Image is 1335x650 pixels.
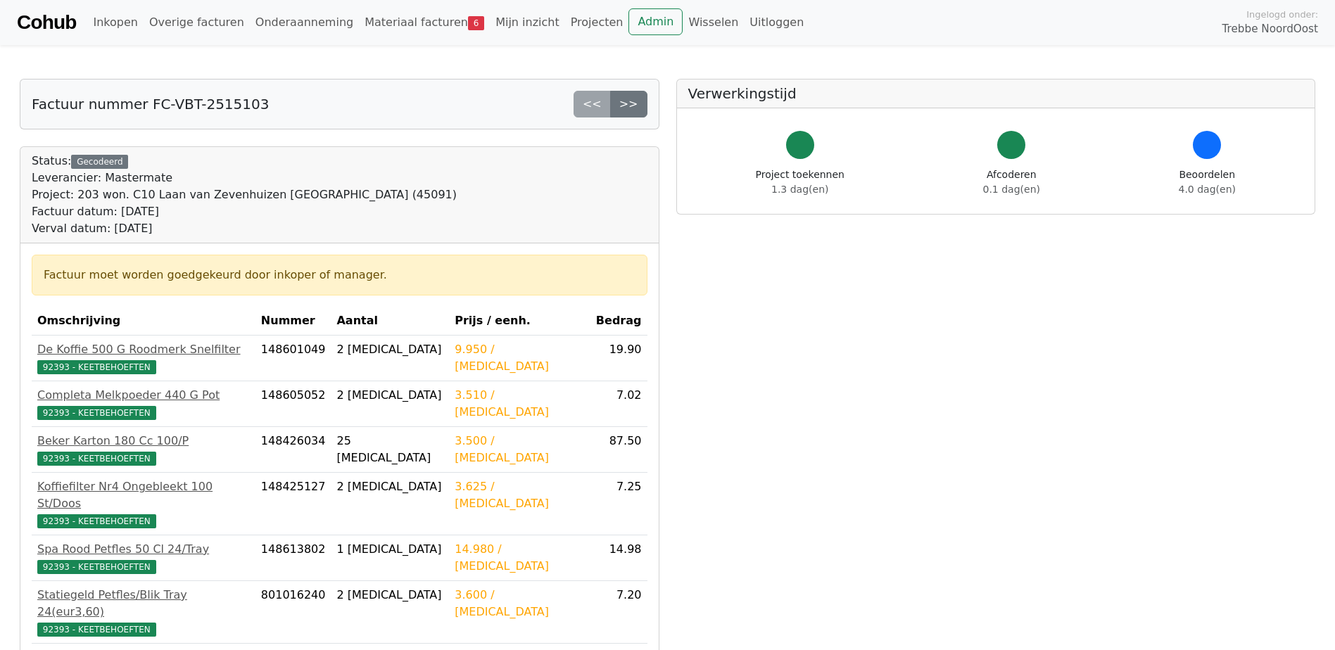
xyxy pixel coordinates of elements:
[590,336,647,381] td: 19.90
[37,587,250,620] div: Statiegeld Petfles/Blik Tray 24(eur3,60)
[37,341,250,375] a: De Koffie 500 G Roodmerk Snelfilter92393 - KEETBEHOEFTEN
[455,387,585,421] div: 3.510 / [MEDICAL_DATA]
[628,8,683,35] a: Admin
[590,427,647,473] td: 87.50
[983,167,1040,197] div: Afcoderen
[37,541,250,558] div: Spa Rood Petfles 50 Cl 24/Tray
[336,387,443,404] div: 2 [MEDICAL_DATA]
[37,360,156,374] span: 92393 - KEETBEHOEFTEN
[336,541,443,558] div: 1 [MEDICAL_DATA]
[255,381,331,427] td: 148605052
[683,8,744,37] a: Wisselen
[455,587,585,620] div: 3.600 / [MEDICAL_DATA]
[565,8,629,37] a: Projecten
[744,8,809,37] a: Uitloggen
[32,153,457,237] div: Status:
[255,307,331,336] th: Nummer
[449,307,590,336] th: Prijs / eenh.
[32,186,457,203] div: Project: 203 won. C10 Laan van Zevenhuizen [GEOGRAPHIC_DATA] (45091)
[37,541,250,575] a: Spa Rood Petfles 50 Cl 24/Tray92393 - KEETBEHOEFTEN
[71,155,128,169] div: Gecodeerd
[1179,167,1236,197] div: Beoordelen
[37,452,156,466] span: 92393 - KEETBEHOEFTEN
[37,341,250,358] div: De Koffie 500 G Roodmerk Snelfilter
[37,387,250,404] div: Completa Melkpoeder 440 G Pot
[455,478,585,512] div: 3.625 / [MEDICAL_DATA]
[32,96,269,113] h5: Factuur nummer FC-VBT-2515103
[87,8,143,37] a: Inkopen
[32,170,457,186] div: Leverancier: Mastermate
[37,387,250,421] a: Completa Melkpoeder 440 G Pot92393 - KEETBEHOEFTEN
[32,203,457,220] div: Factuur datum: [DATE]
[32,307,255,336] th: Omschrijving
[37,478,250,512] div: Koffiefilter Nr4 Ongebleekt 100 St/Doos
[336,478,443,495] div: 2 [MEDICAL_DATA]
[37,478,250,529] a: Koffiefilter Nr4 Ongebleekt 100 St/Doos92393 - KEETBEHOEFTEN
[255,473,331,535] td: 148425127
[17,6,76,39] a: Cohub
[455,433,585,466] div: 3.500 / [MEDICAL_DATA]
[37,560,156,574] span: 92393 - KEETBEHOEFTEN
[255,336,331,381] td: 148601049
[590,581,647,644] td: 7.20
[610,91,647,117] a: >>
[756,167,844,197] div: Project toekennen
[590,535,647,581] td: 14.98
[1179,184,1236,195] span: 4.0 dag(en)
[331,307,449,336] th: Aantal
[37,433,250,450] div: Beker Karton 180 Cc 100/P
[336,587,443,604] div: 2 [MEDICAL_DATA]
[37,623,156,637] span: 92393 - KEETBEHOEFTEN
[255,535,331,581] td: 148613802
[255,581,331,644] td: 801016240
[455,341,585,375] div: 9.950 / [MEDICAL_DATA]
[468,16,484,30] span: 6
[490,8,565,37] a: Mijn inzicht
[983,184,1040,195] span: 0.1 dag(en)
[44,267,635,283] div: Factuur moet worden goedgekeurd door inkoper of manager.
[590,381,647,427] td: 7.02
[255,427,331,473] td: 148426034
[455,541,585,575] div: 14.980 / [MEDICAL_DATA]
[1222,21,1318,37] span: Trebbe NoordOost
[590,473,647,535] td: 7.25
[336,341,443,358] div: 2 [MEDICAL_DATA]
[37,587,250,637] a: Statiegeld Petfles/Blik Tray 24(eur3,60)92393 - KEETBEHOEFTEN
[144,8,250,37] a: Overige facturen
[37,514,156,528] span: 92393 - KEETBEHOEFTEN
[37,433,250,466] a: Beker Karton 180 Cc 100/P92393 - KEETBEHOEFTEN
[336,433,443,466] div: 25 [MEDICAL_DATA]
[250,8,359,37] a: Onderaanneming
[37,406,156,420] span: 92393 - KEETBEHOEFTEN
[590,307,647,336] th: Bedrag
[1246,8,1318,21] span: Ingelogd onder:
[359,8,490,37] a: Materiaal facturen6
[32,220,457,237] div: Verval datum: [DATE]
[688,85,1304,102] h5: Verwerkingstijd
[771,184,828,195] span: 1.3 dag(en)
